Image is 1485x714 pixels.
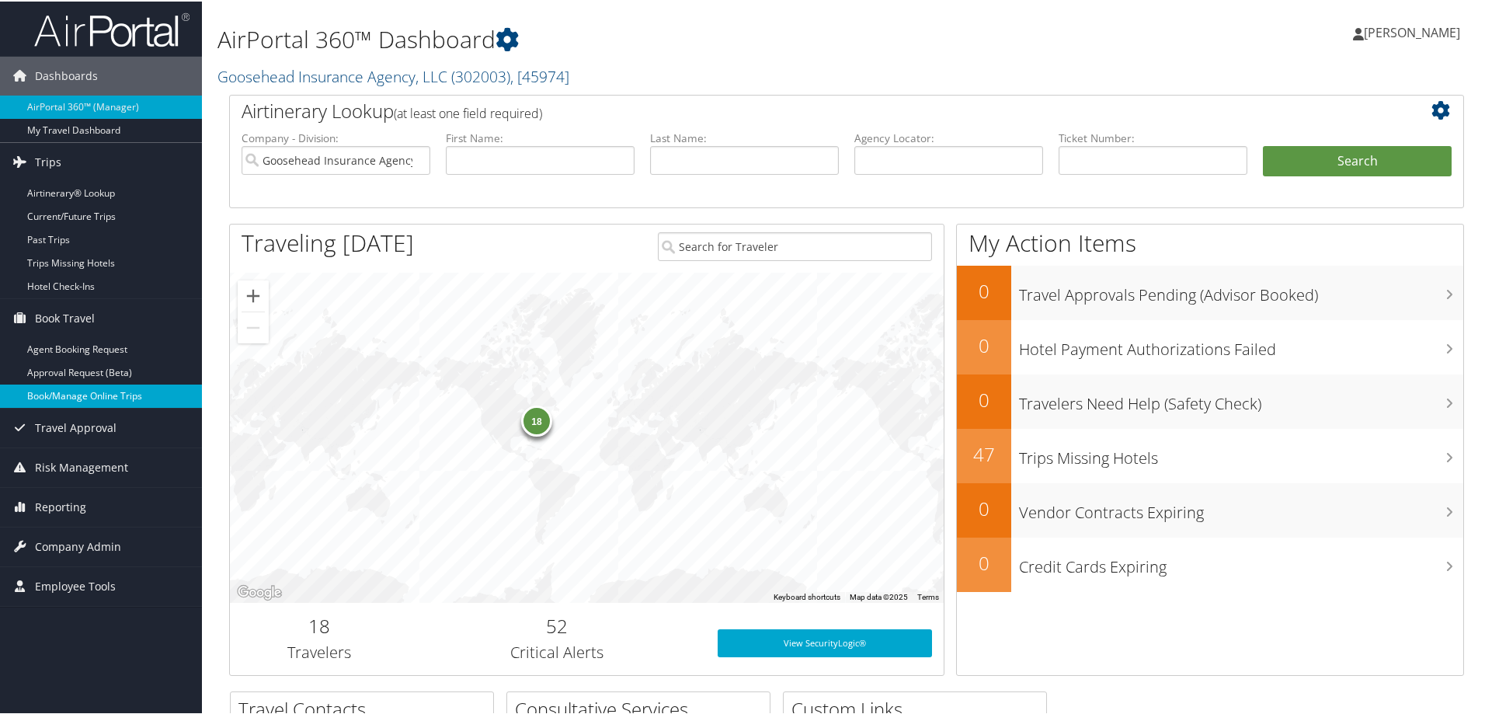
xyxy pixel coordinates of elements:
[238,311,269,342] button: Zoom out
[217,22,1056,54] h1: AirPortal 360™ Dashboard
[957,331,1011,357] h2: 0
[957,277,1011,303] h2: 0
[1353,8,1476,54] a: [PERSON_NAME]
[1019,329,1463,359] h3: Hotel Payment Authorizations Failed
[957,373,1463,427] a: 0Travelers Need Help (Safety Check)
[420,611,694,638] h2: 52
[35,141,61,180] span: Trips
[394,103,542,120] span: (at least one field required)
[242,640,397,662] h3: Travelers
[510,64,569,85] span: , [ 45974 ]
[238,279,269,310] button: Zoom in
[242,129,430,145] label: Company - Division:
[1019,547,1463,576] h3: Credit Cards Expiring
[35,526,121,565] span: Company Admin
[35,486,86,525] span: Reporting
[957,319,1463,373] a: 0Hotel Payment Authorizations Failed
[1059,129,1247,145] label: Ticket Number:
[35,566,116,604] span: Employee Tools
[957,549,1011,575] h2: 0
[650,129,839,145] label: Last Name:
[234,581,285,601] img: Google
[957,427,1463,482] a: 47Trips Missing Hotels
[1019,438,1463,468] h3: Trips Missing Hotels
[1019,275,1463,305] h3: Travel Approvals Pending (Advisor Booked)
[957,482,1463,536] a: 0Vendor Contracts Expiring
[217,64,569,85] a: Goosehead Insurance Agency, LLC
[774,590,840,601] button: Keyboard shortcuts
[957,536,1463,590] a: 0Credit Cards Expiring
[35,298,95,336] span: Book Travel
[242,96,1349,123] h2: Airtinerary Lookup
[242,611,397,638] h2: 18
[1019,384,1463,413] h3: Travelers Need Help (Safety Check)
[718,628,932,656] a: View SecurityLogic®
[242,225,414,258] h1: Traveling [DATE]
[234,581,285,601] a: Open this area in Google Maps (opens a new window)
[854,129,1043,145] label: Agency Locator:
[957,440,1011,466] h2: 47
[957,225,1463,258] h1: My Action Items
[451,64,510,85] span: ( 302003 )
[957,494,1011,521] h2: 0
[35,447,128,486] span: Risk Management
[1364,23,1460,40] span: [PERSON_NAME]
[957,264,1463,319] a: 0Travel Approvals Pending (Advisor Booked)
[850,591,908,600] span: Map data ©2025
[446,129,635,145] label: First Name:
[35,55,98,94] span: Dashboards
[658,231,932,259] input: Search for Traveler
[420,640,694,662] h3: Critical Alerts
[34,10,190,47] img: airportal-logo.png
[35,407,117,446] span: Travel Approval
[1019,493,1463,522] h3: Vendor Contracts Expiring
[1263,145,1452,176] button: Search
[957,385,1011,412] h2: 0
[917,591,939,600] a: Terms
[521,404,552,435] div: 18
